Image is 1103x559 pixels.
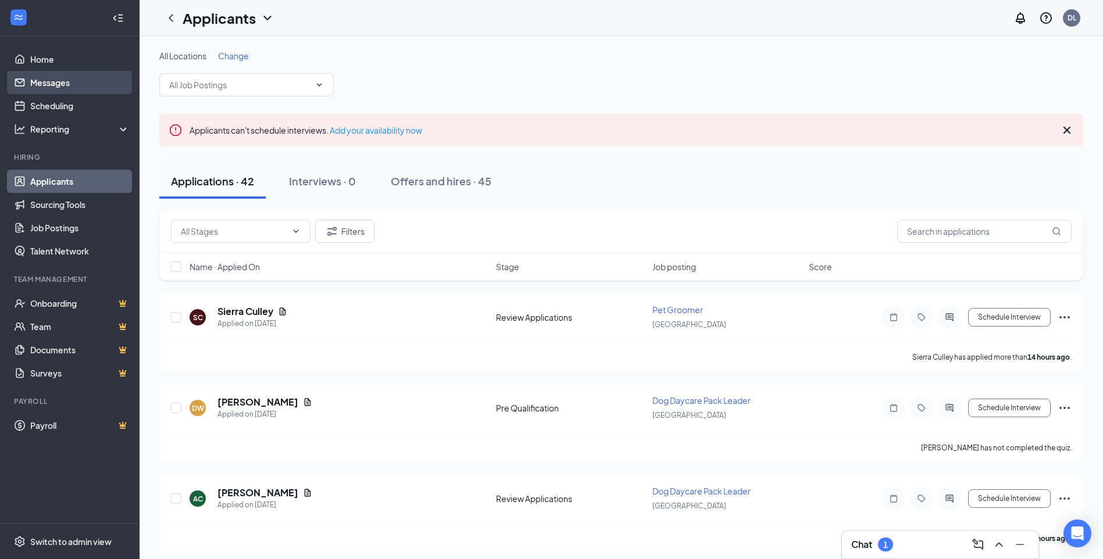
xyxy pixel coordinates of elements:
button: ComposeMessage [969,535,987,554]
span: Pet Groomer [652,304,703,315]
span: Dog Daycare Pack Leader [652,395,751,406]
p: Sierra Culley has applied more than . [912,352,1072,362]
svg: Minimize [1013,537,1027,551]
button: ChevronUp [990,535,1008,554]
div: Applications · 42 [171,174,254,188]
a: Talent Network [30,239,130,263]
button: Schedule Interview [968,489,1051,508]
button: Minimize [1011,535,1029,554]
svg: Tag [915,403,929,413]
div: Review Applications [496,493,645,504]
h5: Sierra Culley [217,305,273,318]
div: DW [192,403,204,413]
svg: ChevronDown [260,11,274,25]
svg: ChevronLeft [164,11,178,25]
svg: Note [887,313,901,322]
div: Reporting [30,123,130,135]
svg: Settings [14,536,26,547]
div: Pre Qualification [496,402,645,414]
input: All Job Postings [169,78,310,91]
div: Switch to admin view [30,536,112,547]
svg: ActiveChat [943,494,956,503]
svg: ActiveChat [943,403,956,413]
div: Payroll [14,396,127,406]
svg: ChevronUp [992,537,1006,551]
svg: ChevronDown [315,80,324,89]
span: [GEOGRAPHIC_DATA] [652,320,726,329]
a: Scheduling [30,94,130,117]
svg: Cross [1060,123,1074,137]
svg: Ellipses [1058,310,1072,324]
span: Score [809,261,832,273]
button: Schedule Interview [968,399,1051,417]
div: AC [193,494,203,504]
svg: Ellipses [1058,492,1072,506]
a: SurveysCrown [30,361,130,385]
svg: MagnifyingGlass [1052,227,1061,236]
h5: [PERSON_NAME] [217,486,298,499]
svg: ComposeMessage [971,537,985,551]
svg: Tag [915,494,929,503]
h3: Chat [851,538,872,551]
svg: WorkstreamLogo [13,12,24,23]
a: Sourcing Tools [30,193,130,216]
svg: Analysis [14,123,26,135]
b: 20 hours ago [1027,534,1070,543]
div: Hiring [14,152,127,162]
svg: Note [887,494,901,503]
svg: Document [278,307,287,316]
div: Open Intercom Messenger [1063,519,1091,547]
div: Review Applications [496,311,645,323]
div: Interviews · 0 [289,174,356,188]
b: 14 hours ago [1027,353,1070,361]
a: Messages [30,71,130,94]
svg: QuestionInfo [1039,11,1053,25]
span: Stage [496,261,519,273]
svg: Notifications [1013,11,1027,25]
svg: Error [169,123,183,137]
span: All Locations [159,51,206,61]
span: [GEOGRAPHIC_DATA] [652,411,726,420]
div: 1 [883,540,888,550]
svg: ChevronDown [291,227,301,236]
svg: Note [887,403,901,413]
a: OnboardingCrown [30,292,130,315]
a: PayrollCrown [30,414,130,437]
div: DL [1068,13,1076,23]
svg: Document [303,488,312,497]
h1: Applicants [183,8,256,28]
a: Add your availability now [330,125,422,135]
button: Schedule Interview [968,308,1051,327]
a: Home [30,48,130,71]
span: Name · Applied On [190,261,260,273]
div: Applied on [DATE] [217,408,312,420]
button: Filter Filters [315,220,374,243]
a: TeamCrown [30,315,130,338]
svg: Filter [325,224,339,238]
a: Applicants [30,170,130,193]
svg: Collapse [112,12,124,24]
div: Applied on [DATE] [217,318,287,329]
span: Change [218,51,249,61]
span: Applicants can't schedule interviews. [190,125,422,135]
h5: [PERSON_NAME] [217,396,298,408]
input: All Stages [181,225,287,238]
svg: ActiveChat [943,313,956,322]
svg: Ellipses [1058,401,1072,415]
span: Job posting [652,261,696,273]
input: Search in applications [897,220,1072,243]
div: Offers and hires · 45 [391,174,491,188]
a: Job Postings [30,216,130,239]
div: Applied on [DATE] [217,499,312,511]
a: DocumentsCrown [30,338,130,361]
span: [GEOGRAPHIC_DATA] [652,501,726,510]
span: Dog Daycare Pack Leader [652,486,751,496]
div: Team Management [14,274,127,284]
div: SC [193,313,203,322]
svg: Document [303,397,312,407]
svg: Tag [915,313,929,322]
p: [PERSON_NAME] has not completed the quiz. [921,443,1072,453]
